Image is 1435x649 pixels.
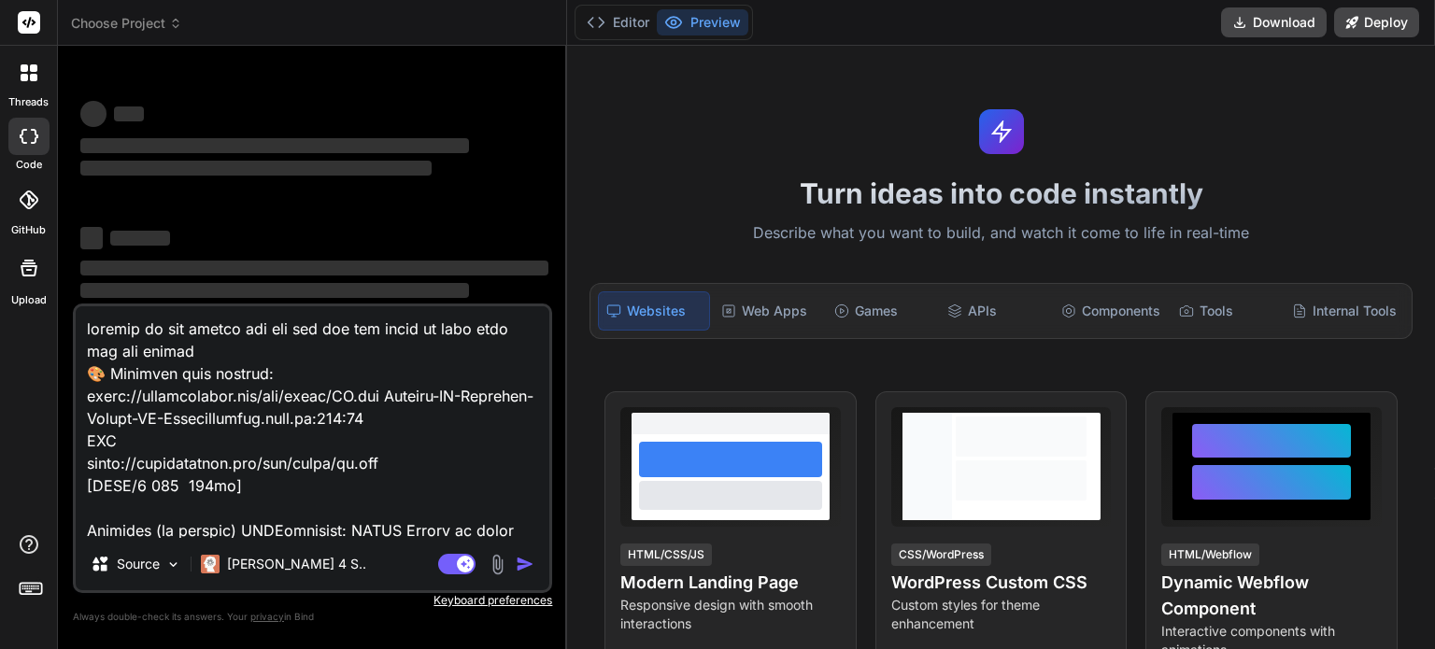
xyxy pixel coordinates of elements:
span: View Prompt [1023,407,1103,426]
label: threads [8,94,49,110]
span: Choose Project [71,14,182,33]
label: GitHub [11,222,46,238]
p: Always double-check its answers. Your in Bind [73,608,552,626]
span: ‌ [80,138,469,153]
div: HTML/CSS/JS [620,543,712,566]
div: Components [1054,291,1168,331]
div: HTML/Webflow [1161,543,1259,566]
label: code [16,157,42,173]
h4: Dynamic Webflow Component [1161,570,1382,622]
span: ‌ [80,227,103,249]
img: Pick Models [165,557,181,572]
span: ‌ [80,161,432,176]
div: Games [827,291,936,331]
img: attachment [487,554,508,575]
div: Internal Tools [1285,291,1404,331]
h4: WordPress Custom CSS [891,570,1112,596]
p: [PERSON_NAME] 4 S.. [227,555,366,573]
button: Editor [579,9,657,35]
button: Deploy [1334,7,1419,37]
span: View Prompt [1294,407,1374,426]
span: ‌ [80,101,107,127]
p: Custom styles for theme enhancement [891,596,1112,633]
div: Websites [598,291,709,331]
p: Describe what you want to build, and watch it come to life in real-time [578,221,1424,246]
div: Web Apps [714,291,823,331]
button: Preview [657,9,748,35]
span: ‌ [110,231,170,246]
textarea: loremip do sit ametco adi eli sed doe tem incid ut labo etdo mag ali enimad 🎨 Minimven quis nostr... [76,306,549,538]
span: ‌ [80,261,548,275]
img: icon [516,555,534,573]
div: Tools [1172,291,1281,331]
p: Keyboard preferences [73,593,552,608]
span: ‌ [114,106,144,121]
p: Source [117,555,160,573]
span: View Prompt [753,407,833,426]
button: Download [1221,7,1327,37]
h1: Turn ideas into code instantly [578,176,1424,210]
span: privacy [250,611,284,622]
div: APIs [940,291,1049,331]
label: Upload [11,292,47,308]
div: CSS/WordPress [891,543,991,566]
span: ‌ [80,283,469,298]
h4: Modern Landing Page [620,570,841,596]
p: Responsive design with smooth interactions [620,596,841,633]
img: Claude 4 Sonnet [201,555,220,573]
